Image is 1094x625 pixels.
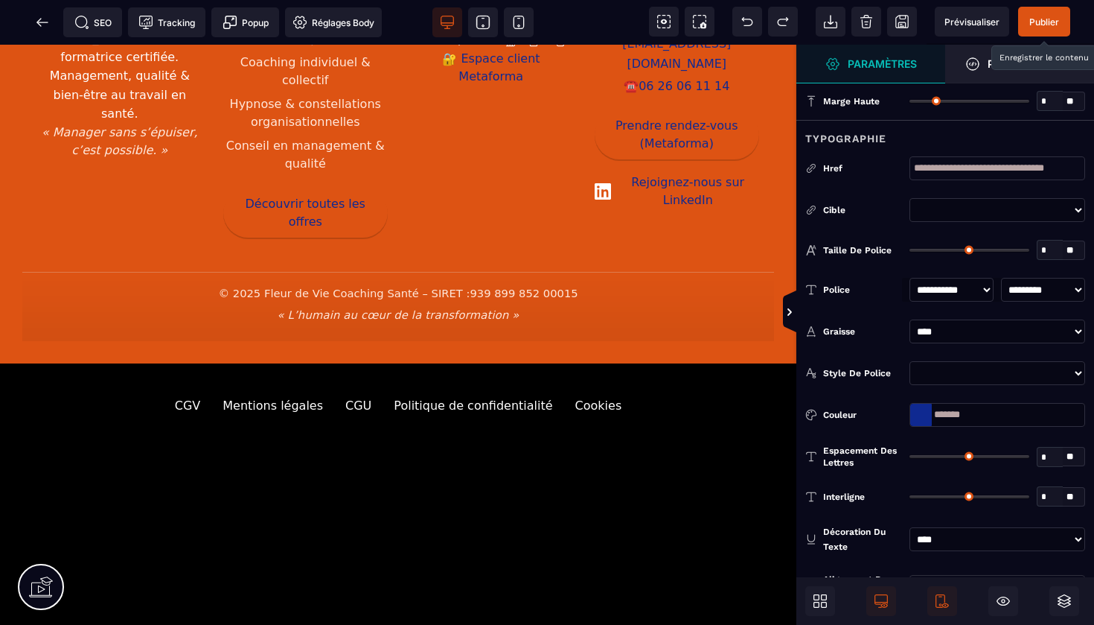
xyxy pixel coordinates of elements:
span: Favicon [285,7,382,37]
span: Ouvrir le gestionnaire de styles [945,45,1094,83]
div: CGV [175,352,201,370]
span: Marge haute [823,95,880,107]
span: Aperçu [935,7,1009,37]
span: Rétablir [768,7,798,37]
p: « Manager sans s’épuiser, c’est possible. » [37,79,202,115]
a: Rejoignez-nous sur LinkedIn [595,129,760,165]
span: Masquer le bloc [988,586,1018,616]
span: Tracking [138,15,195,30]
span: Ouvrir les calques [1049,586,1079,616]
span: Retour [28,7,57,37]
div: CGU [345,352,371,370]
span: Réglages Body [292,15,374,30]
span: Prévisualiser [944,16,999,28]
p: « L’humain au cœur de la transformation » [37,262,759,279]
div: Graisse [823,324,902,339]
span: Importer [816,7,845,37]
span: Code de suivi [128,7,205,37]
div: Typographie [796,120,1094,147]
div: Cookies [575,352,622,370]
span: Publier [1029,16,1059,28]
span: Popup [223,15,269,30]
strong: Personnaliser [988,58,1074,69]
div: Informations [22,227,774,296]
span: Afficher le desktop [866,586,896,616]
a: Découvrir toutes les offres [223,143,388,193]
span: Interligne [823,491,865,503]
div: Mentions légales [223,352,323,370]
div: Cible [805,203,902,218]
p: © 2025 Fleur de Vie Coaching Santé – SIRET : [37,241,759,257]
span: Métadata SEO [63,7,122,37]
span: 939 899 852 00015 [470,242,578,255]
a: 06 26 06 11 14 [639,31,729,53]
span: Rejoignez-nous sur LinkedIn [617,129,760,165]
span: Espacement des lettres [823,445,902,469]
div: Style de police [823,366,902,381]
span: Nettoyage [851,7,881,37]
span: Capture d'écran [685,7,714,37]
div: Href [805,161,902,176]
li: Coaching individuel & collectif [223,6,388,48]
a: Prendre rendez-vous (Metaforma) [595,65,760,115]
div: Politique de confidentialité [394,352,552,370]
span: Défaire [732,7,762,37]
span: Ouvrir le gestionnaire de styles [796,45,945,83]
span: Créer une alerte modale [211,7,279,37]
p: Alignement du texte [805,572,902,602]
a: Espace client Metaforma [409,5,574,43]
li: Hypnose & constellations organisationnelles [223,48,388,89]
span: Taille de police [823,244,892,256]
span: Voir les composants [649,7,679,37]
strong: Paramètres [848,58,917,69]
span: SEO [74,15,112,30]
div: Couleur [823,407,902,422]
div: Décoration du texte [823,524,902,554]
span: Afficher les vues [796,291,811,335]
span: Enregistrer [887,7,917,37]
span: Enregistrer le contenu [1018,7,1070,37]
span: Voir tablette [468,7,498,37]
div: Police [823,282,902,297]
li: Conseil en management & qualité [223,89,388,131]
span: Afficher le mobile [927,586,957,616]
span: Voir bureau [432,7,462,37]
span: Ouvrir les blocs [805,586,835,616]
span: Voir mobile [504,7,534,37]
